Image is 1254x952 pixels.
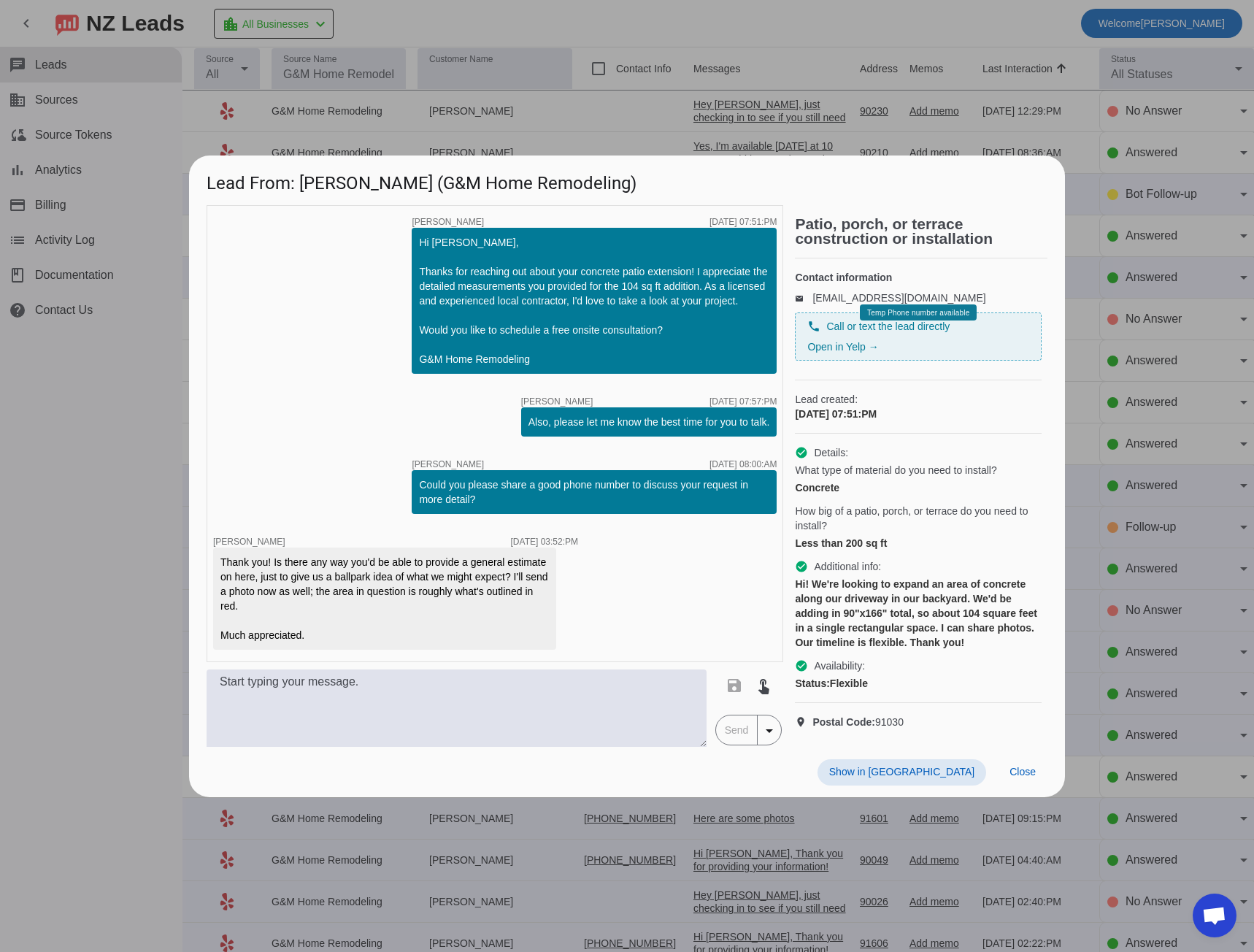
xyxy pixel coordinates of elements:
[795,677,829,689] strong: Status:
[998,759,1047,786] button: Close
[412,218,484,226] span: [PERSON_NAME]
[867,309,969,317] span: Temp Phone number available
[412,460,484,469] span: [PERSON_NAME]
[795,577,1042,650] div: Hi! We're looking to expand an area of concrete along our driveway in our backyard. We'd be addin...
[795,504,1042,533] span: How big of a patio, porch, or terrace do you need to install?
[1193,894,1236,937] div: Open chat
[814,659,865,673] span: Availability:
[709,397,777,406] div: [DATE] 07:57:PM
[795,463,996,477] span: What type of material do you need to install?
[1009,766,1036,778] span: Close
[511,537,578,546] div: [DATE] 03:52:PM
[213,537,285,547] span: [PERSON_NAME]
[795,407,1042,421] div: [DATE] 07:51:PM
[807,320,820,333] mat-icon: phone
[795,659,808,672] mat-icon: check_circle
[795,294,812,302] mat-icon: email
[812,715,904,729] span: 91030
[795,676,1042,691] div: Flexible
[528,415,770,429] div: Also, please let me know the best time for you to talk.​
[709,460,777,469] div: [DATE] 08:00:AM
[189,156,1065,204] h1: Lead From: [PERSON_NAME] (G&M Home Remodeling)
[795,536,1042,550] div: Less than 200 sq ft
[818,759,986,786] button: Show in [GEOGRAPHIC_DATA]
[521,397,593,406] span: [PERSON_NAME]
[220,555,549,642] div: Thank you! Is there any way you'd be able to provide a general estimate on here, just to give us ...
[829,766,974,778] span: Show in [GEOGRAPHIC_DATA]
[795,217,1047,246] h2: Patio, porch, or terrace construction or installation
[795,446,808,459] mat-icon: check_circle
[807,341,878,353] a: Open in Yelp →
[812,716,875,728] strong: Postal Code:
[814,445,848,460] span: Details:
[419,235,769,366] div: Hi [PERSON_NAME], Thanks for reaching out about your concrete patio extension! I appreciate the d...
[814,559,881,574] span: Additional info:
[795,716,812,728] mat-icon: location_on
[795,270,1042,285] h4: Contact information
[826,319,950,334] span: Call or text the lead directly
[709,218,777,226] div: [DATE] 07:51:PM
[795,480,1042,495] div: Concrete
[812,292,985,304] a: [EMAIL_ADDRESS][DOMAIN_NAME]
[795,560,808,573] mat-icon: check_circle
[761,722,778,740] mat-icon: arrow_drop_down
[755,677,772,694] mat-icon: touch_app
[419,477,769,507] div: Could you please share a good phone number to discuss your request in more detail?​
[795,392,1042,407] span: Lead created:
